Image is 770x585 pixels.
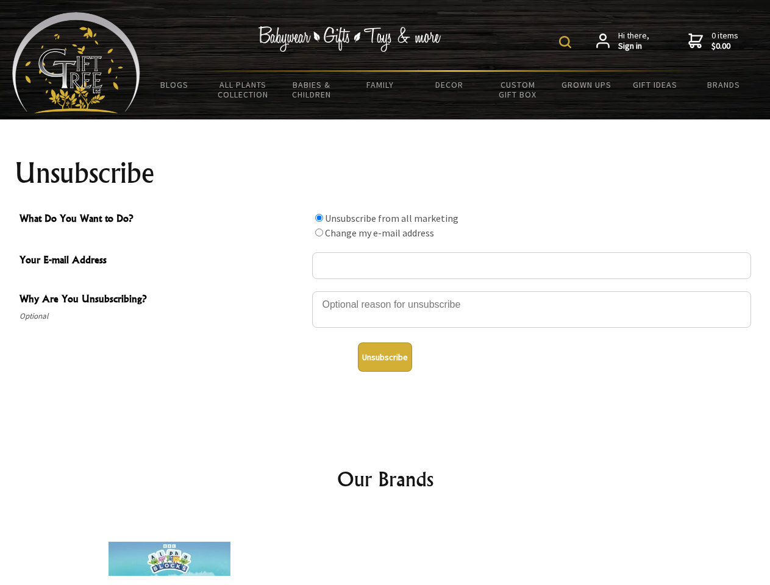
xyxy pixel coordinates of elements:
[618,30,649,52] span: Hi there,
[596,30,649,52] a: Hi there,Sign in
[24,464,746,494] h2: Our Brands
[358,342,412,372] button: Unsubscribe
[277,72,346,107] a: Babies & Children
[711,41,738,52] strong: $0.00
[483,72,552,107] a: Custom Gift Box
[690,72,758,97] a: Brands
[621,72,690,97] a: Gift Ideas
[346,72,415,97] a: Family
[140,72,209,97] a: BLOGS
[312,252,751,279] input: Your E-mail Address
[20,252,306,270] span: Your E-mail Address
[325,212,458,224] label: Unsubscribe from all marketing
[258,26,441,52] img: Babywear - Gifts - Toys & more
[315,229,323,236] input: What Do You Want to Do?
[209,72,278,107] a: All Plants Collection
[20,211,306,229] span: What Do You Want to Do?
[312,291,751,328] textarea: Why Are You Unsubscribing?
[12,12,140,113] img: Babyware - Gifts - Toys and more...
[559,36,571,48] img: product search
[325,227,434,239] label: Change my e-mail address
[552,72,621,97] a: Grown Ups
[315,214,323,222] input: What Do You Want to Do?
[415,72,483,97] a: Decor
[20,309,306,324] span: Optional
[20,291,306,309] span: Why Are You Unsubscribing?
[688,30,738,52] a: 0 items$0.00
[618,41,649,52] strong: Sign in
[15,158,756,188] h1: Unsubscribe
[711,30,738,52] span: 0 items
